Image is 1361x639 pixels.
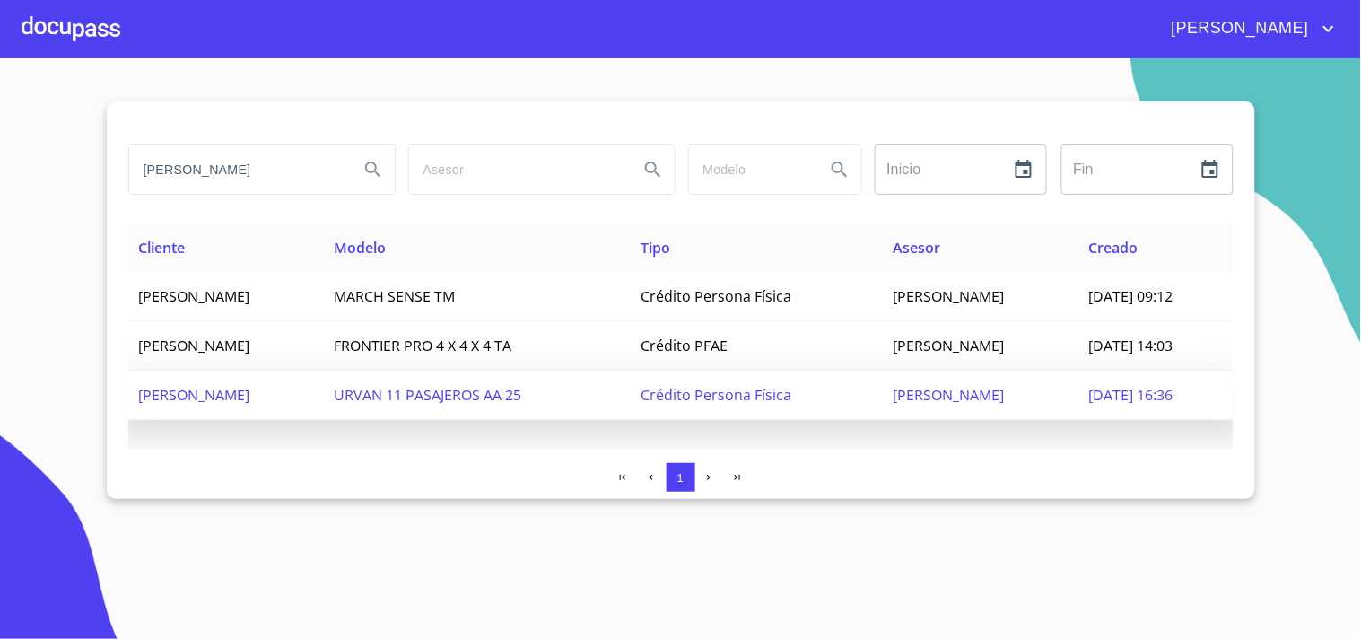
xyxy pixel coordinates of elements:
span: Creado [1088,238,1138,258]
span: [PERSON_NAME] [894,385,1005,405]
button: Search [818,148,861,191]
span: [PERSON_NAME] [139,336,250,355]
span: MARCH SENSE TM [334,286,455,306]
span: [DATE] 16:36 [1088,385,1173,405]
span: [DATE] 14:03 [1088,336,1173,355]
span: Crédito Persona Física [641,385,791,405]
input: search [129,145,345,194]
span: Asesor [894,238,941,258]
span: [PERSON_NAME] [894,286,1005,306]
span: Modelo [334,238,386,258]
span: Crédito Persona Física [641,286,791,306]
input: search [409,145,624,194]
span: Cliente [139,238,186,258]
button: 1 [667,463,695,492]
span: Tipo [641,238,670,258]
button: account of current user [1158,14,1339,43]
span: [PERSON_NAME] [1158,14,1318,43]
span: URVAN 11 PASAJEROS AA 25 [334,385,521,405]
button: Search [632,148,675,191]
span: Crédito PFAE [641,336,728,355]
span: 1 [677,471,684,485]
span: [PERSON_NAME] [139,385,250,405]
span: FRONTIER PRO 4 X 4 X 4 TA [334,336,511,355]
input: search [689,145,811,194]
span: [DATE] 09:12 [1088,286,1173,306]
button: Search [352,148,395,191]
span: [PERSON_NAME] [894,336,1005,355]
span: [PERSON_NAME] [139,286,250,306]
